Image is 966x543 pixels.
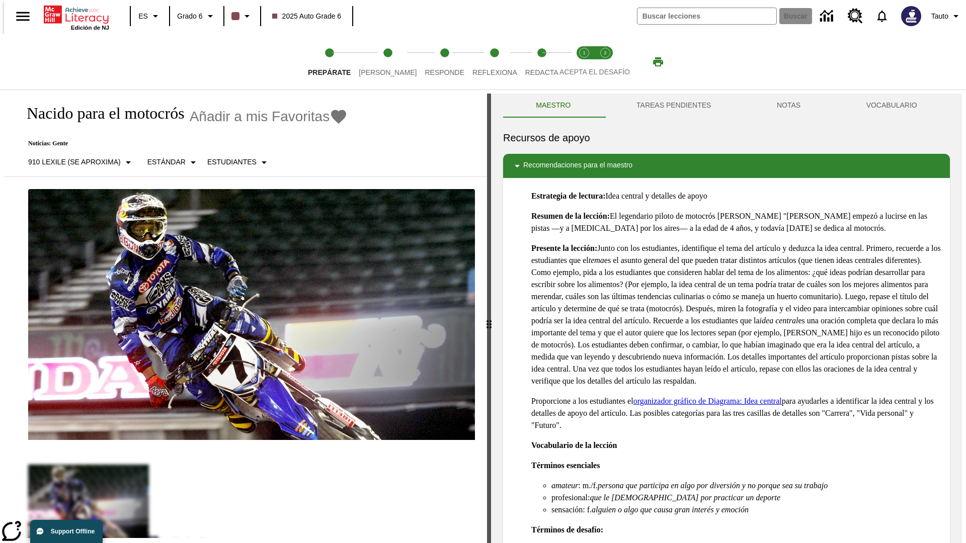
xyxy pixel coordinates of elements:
[203,153,274,171] button: Seleccionar estudiante
[570,34,599,89] button: Acepta el desafío lee step 1 of 2
[227,7,257,25] button: El color de la clase es café oscuro. Cambiar el color de la clase.
[604,94,744,118] button: TAREAS PENDIENTES
[531,461,600,470] strong: Términos esenciales
[503,154,950,178] div: Recomendaciones para el maestro
[472,68,517,76] span: Reflexiona
[190,109,330,125] span: Añadir a mis Favoritas
[744,94,834,118] button: NOTAS
[531,212,610,220] strong: Resumen de la lección:
[16,140,348,147] p: Noticias: Gente
[503,94,950,118] div: Instructional Panel Tabs
[901,6,921,26] img: Avatar
[583,50,585,55] text: 1
[30,520,103,543] button: Support Offline
[308,68,351,76] span: Prepárate
[642,53,674,71] button: Imprimir
[173,7,220,25] button: Grado: Grado 6, Elige un grado
[814,3,842,30] a: Centro de información
[425,68,464,76] span: Responde
[592,505,749,514] em: alguien o algo que causa gran interés y emoción
[351,34,425,89] button: Lee step 2 of 5
[8,2,38,31] button: Abrir el menú lateral
[190,108,348,125] button: Añadir a mis Favoritas - Nacido para el motocrós
[531,190,942,202] p: Idea central y detalles de apoyo
[833,94,950,118] button: VOCABULARIO
[51,528,95,535] span: Support Offline
[134,7,166,25] button: Lenguaje: ES, Selecciona un idioma
[531,210,942,234] p: El legendario piloto de motocrós [PERSON_NAME] "[PERSON_NAME] empezó a lucirse en las pistas —y a...
[927,7,966,25] button: Perfil/Configuración
[551,504,942,516] li: sensación: f.
[503,94,604,118] button: Maestro
[147,157,186,167] p: Estándar
[359,68,417,76] span: [PERSON_NAME]
[531,244,597,252] strong: Presente la lección:
[138,11,148,22] span: ES
[491,94,962,543] div: activity
[551,492,942,504] li: profesional:
[637,8,776,24] input: Buscar campo
[559,68,630,76] span: ACEPTA EL DESAFÍO
[300,34,359,89] button: Prepárate step 1 of 5
[28,157,121,167] p: 910 Lexile (Se aproxima)
[760,316,798,325] em: idea central
[525,68,558,76] span: Redacta
[842,3,869,30] a: Centro de recursos, Se abrirá en una pestaña nueva.
[464,34,525,89] button: Reflexiona step 4 of 5
[71,25,109,31] span: Edición de NJ
[28,189,475,440] img: El corredor de motocrós James Stewart vuela por los aires en su motocicleta de montaña
[895,3,927,29] button: Escoja un nuevo avatar
[633,397,782,405] a: organizador gráfico de Diagrama: Idea central
[517,34,567,89] button: Redacta step 5 of 5
[931,11,948,22] span: Tauto
[589,256,604,264] em: tema
[24,153,138,171] button: Seleccione Lexile, 910 Lexile (Se aproxima)
[16,104,185,123] h1: Nacido para el motocrós
[4,94,487,538] div: reading
[590,493,780,502] em: que le [DEMOGRAPHIC_DATA] por practicar un deporte
[503,130,950,146] h6: Recursos de apoyo
[869,3,895,29] a: Notificaciones
[551,480,942,492] li: : m./f.
[531,395,942,431] p: Proporcione a los estudiantes el para ayudarles a identificar la idea central y los detalles de a...
[598,481,828,490] em: persona que participa en algo por diversión y no porque sea su trabajo
[531,242,942,387] p: Junto con los estudiantes, identifique el tema del artículo y deduzca la idea central. Primero, r...
[44,4,109,31] div: Portada
[417,34,472,89] button: Responde step 3 of 5
[177,11,203,22] span: Grado 6
[487,94,491,543] div: Pulsa la tecla de intro o la barra espaciadora y luego presiona las flechas de derecha e izquierd...
[272,11,342,22] span: 2025 Auto Grade 6
[143,153,203,171] button: Tipo de apoyo, Estándar
[591,34,620,89] button: Acepta el desafío contesta step 2 of 2
[531,441,617,449] strong: Vocabulario de la lección
[207,157,257,167] p: Estudiantes
[531,525,603,534] strong: Términos de desafío:
[551,481,578,490] em: amateur
[523,160,632,172] p: Recomendaciones para el maestro
[604,50,606,55] text: 2
[531,192,606,200] strong: Estrategia de lectura:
